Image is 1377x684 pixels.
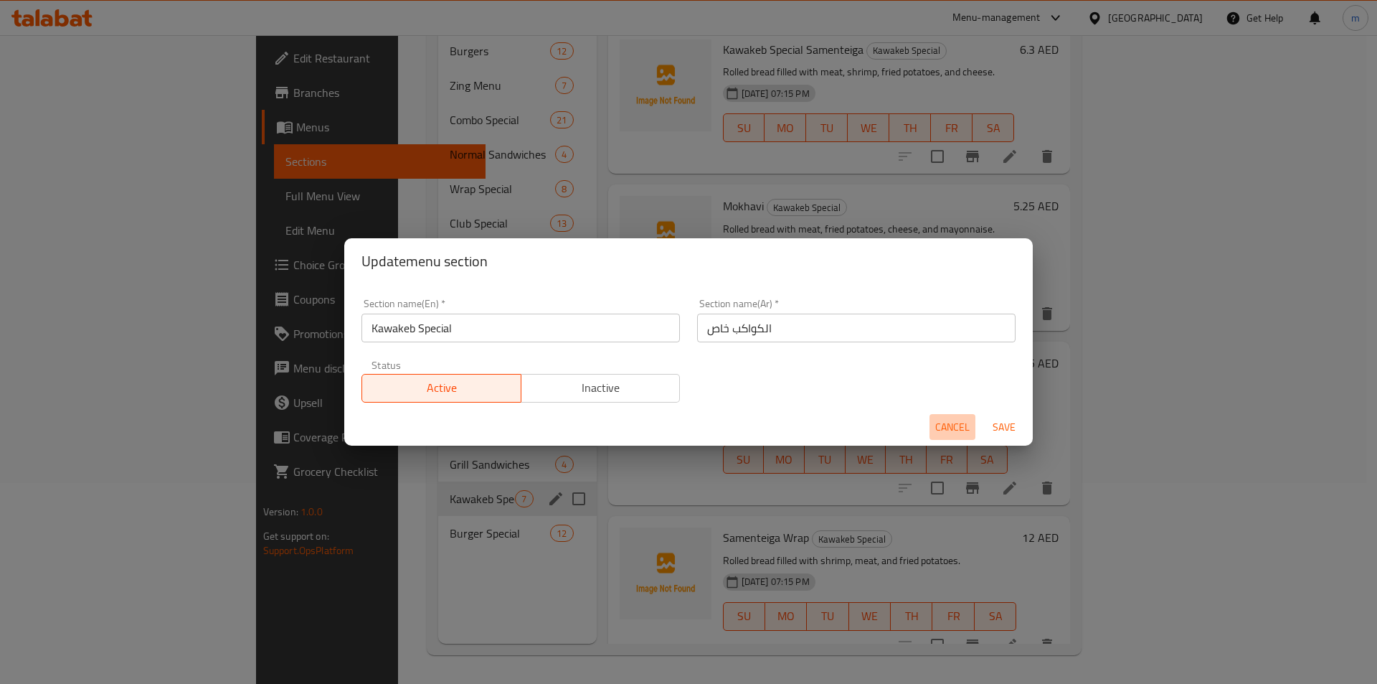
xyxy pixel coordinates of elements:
[368,378,516,398] span: Active
[361,374,521,403] button: Active
[929,414,975,441] button: Cancel
[697,314,1016,342] input: Please enter section name(ar)
[361,250,1016,273] h2: Update menu section
[981,414,1027,441] button: Save
[987,418,1021,436] span: Save
[935,418,970,436] span: Cancel
[361,314,680,342] input: Please enter section name(en)
[527,378,675,398] span: Inactive
[521,374,681,403] button: Inactive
